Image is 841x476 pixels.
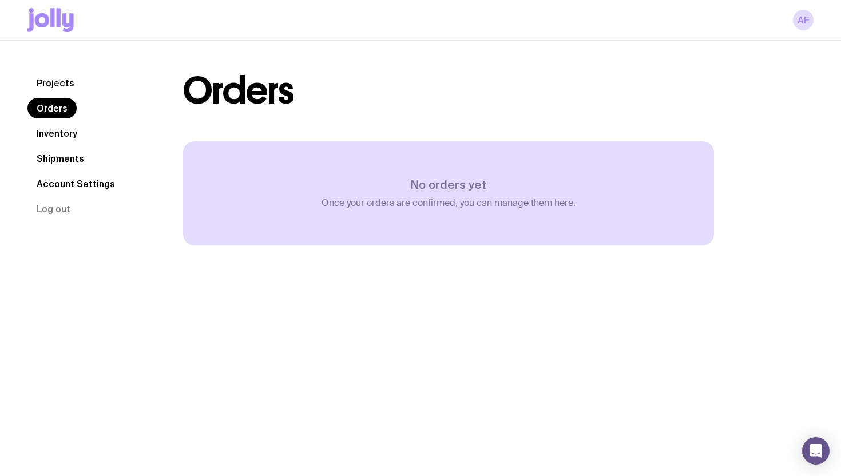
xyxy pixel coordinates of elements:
[27,199,80,219] button: Log out
[183,73,293,109] h1: Orders
[322,197,576,209] p: Once your orders are confirmed, you can manage them here.
[802,437,830,465] div: Open Intercom Messenger
[27,98,77,118] a: Orders
[793,10,814,30] a: AF
[27,173,124,194] a: Account Settings
[322,178,576,192] h3: No orders yet
[27,73,84,93] a: Projects
[27,123,86,144] a: Inventory
[27,148,93,169] a: Shipments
